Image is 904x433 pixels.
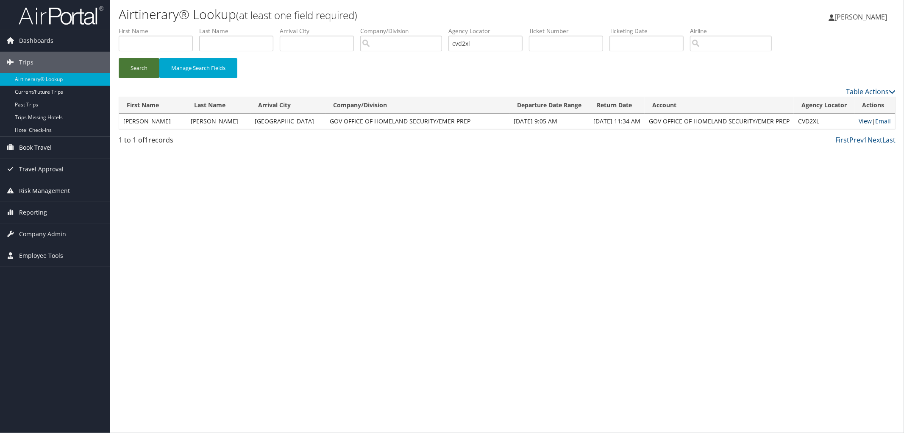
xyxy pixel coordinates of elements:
[529,27,609,35] label: Ticket Number
[325,97,509,114] th: Company/Division
[509,114,589,129] td: [DATE] 9:05 AM
[186,114,250,129] td: [PERSON_NAME]
[690,27,778,35] label: Airline
[159,58,237,78] button: Manage Search Fields
[119,27,199,35] label: First Name
[236,8,357,22] small: (at least one field required)
[19,223,66,245] span: Company Admin
[882,135,896,145] a: Last
[19,202,47,223] span: Reporting
[609,27,690,35] label: Ticketing Date
[119,135,303,149] div: 1 to 1 of records
[854,97,895,114] th: Actions
[645,97,794,114] th: Account: activate to sort column ascending
[251,114,325,129] td: [GEOGRAPHIC_DATA]
[119,114,186,129] td: [PERSON_NAME]
[19,245,63,266] span: Employee Tools
[864,135,868,145] a: 1
[19,180,70,201] span: Risk Management
[19,30,53,51] span: Dashboards
[119,6,637,23] h1: Airtinerary® Lookup
[794,97,854,114] th: Agency Locator: activate to sort column ascending
[280,27,360,35] label: Arrival City
[119,97,186,114] th: First Name: activate to sort column ascending
[849,135,864,145] a: Prev
[794,114,854,129] td: CVD2XL
[145,135,148,145] span: 1
[448,27,529,35] label: Agency Locator
[19,52,33,73] span: Trips
[868,135,882,145] a: Next
[360,27,448,35] label: Company/Division
[589,114,645,129] td: [DATE] 11:34 AM
[19,137,52,158] span: Book Travel
[589,97,645,114] th: Return Date: activate to sort column descending
[859,117,872,125] a: View
[829,4,896,30] a: [PERSON_NAME]
[19,6,103,25] img: airportal-logo.png
[19,159,64,180] span: Travel Approval
[119,58,159,78] button: Search
[186,97,250,114] th: Last Name: activate to sort column ascending
[846,87,896,96] a: Table Actions
[325,114,509,129] td: GOV OFFICE OF HOMELAND SECURITY/EMER PREP
[834,12,887,22] span: [PERSON_NAME]
[251,97,325,114] th: Arrival City: activate to sort column ascending
[835,135,849,145] a: First
[199,27,280,35] label: Last Name
[854,114,895,129] td: |
[509,97,589,114] th: Departure Date Range: activate to sort column ascending
[645,114,794,129] td: GOV OFFICE OF HOMELAND SECURITY/EMER PREP
[875,117,891,125] a: Email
